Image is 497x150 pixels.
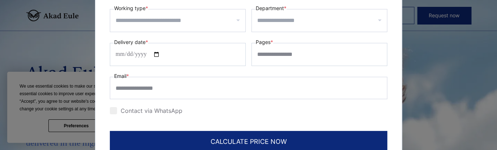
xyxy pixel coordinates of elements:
label: Contact via WhatsApp [110,107,182,114]
label: Department [256,4,286,13]
label: Pages [256,38,273,47]
label: Working type [114,4,148,13]
label: Delivery date [114,38,148,47]
label: Email [114,72,129,80]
